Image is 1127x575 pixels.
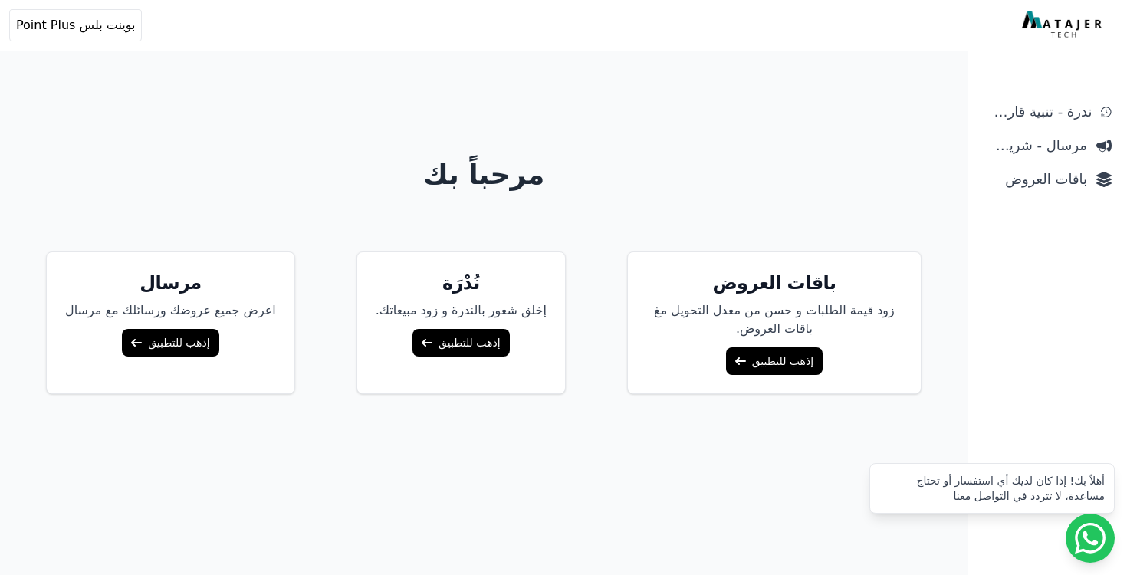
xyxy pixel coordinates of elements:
[646,271,902,295] h5: باقات العروض
[9,9,142,41] button: بوينت بلس Point Plus
[879,473,1105,504] div: أهلاً بك! إذا كان لديك أي استفسار أو تحتاج مساعدة، لا تتردد في التواصل معنا
[122,329,219,356] a: إذهب للتطبيق
[1022,11,1106,39] img: MatajerTech Logo
[65,271,276,295] h5: مرسال
[412,329,509,356] a: إذهب للتطبيق
[984,169,1087,190] span: باقات العروض
[726,347,823,375] a: إذهب للتطبيق
[984,101,1092,123] span: ندرة - تنبية قارب علي النفاذ
[984,135,1087,156] span: مرسال - شريط دعاية
[376,271,547,295] h5: نُدْرَة
[65,301,276,320] p: اعرض جميع عروضك ورسائلك مع مرسال
[376,301,547,320] p: إخلق شعور بالندرة و زود مبيعاتك.
[16,16,135,34] span: بوينت بلس Point Plus
[646,301,902,338] p: زود قيمة الطلبات و حسن من معدل التحويل مغ باقات العروض.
